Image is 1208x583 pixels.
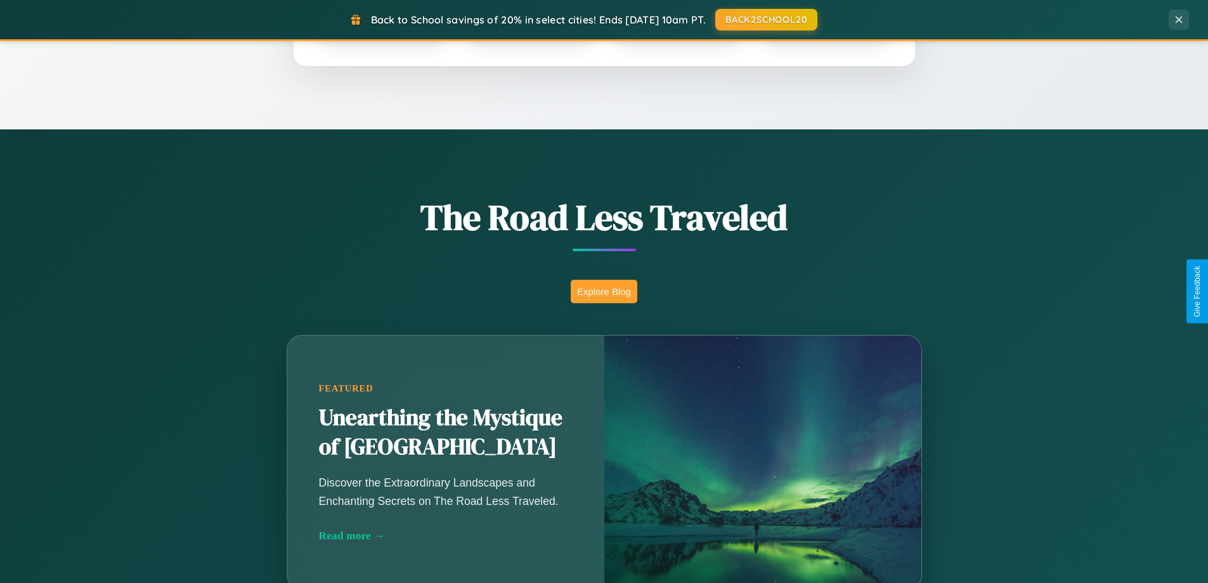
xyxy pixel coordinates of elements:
[319,383,573,394] div: Featured
[224,193,985,242] h1: The Road Less Traveled
[1193,266,1202,317] div: Give Feedback
[371,13,706,26] span: Back to School savings of 20% in select cities! Ends [DATE] 10am PT.
[715,9,817,30] button: BACK2SCHOOL20
[319,529,573,542] div: Read more →
[319,474,573,509] p: Discover the Extraordinary Landscapes and Enchanting Secrets on The Road Less Traveled.
[319,403,573,462] h2: Unearthing the Mystique of [GEOGRAPHIC_DATA]
[571,280,637,303] button: Explore Blog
